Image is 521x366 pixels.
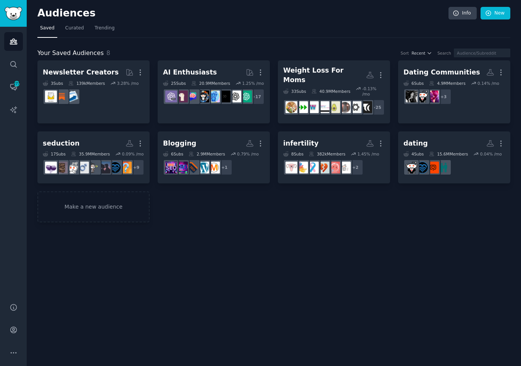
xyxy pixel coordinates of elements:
[278,60,390,123] a: Weight Loss For Moms33Subs40.9MMembers-0.13% /mo+25tirzepatidecompoundAITAHCelebritySlimspregnant...
[237,151,259,157] div: 0.79 % /mo
[37,191,150,222] a: Make a new audience
[187,162,198,173] img: bigseo
[283,139,319,148] div: infertility
[328,101,340,113] img: pregnant
[176,91,188,102] img: LocalLLaMA
[68,81,105,86] div: 139k Members
[165,91,177,102] img: ChatGPTPro
[176,162,188,173] img: SEO
[163,151,183,157] div: 6 Sub s
[311,86,350,97] div: 40.9M Members
[283,86,306,97] div: 33 Sub s
[92,22,117,38] a: Trending
[286,162,297,173] img: infertility
[416,162,428,173] img: dating
[117,81,139,86] div: 3.28 % /mo
[309,151,345,157] div: 382k Members
[429,151,468,157] div: 15.6M Members
[360,101,372,113] img: tirzepatidecompound
[318,162,329,173] img: InfertilitySucks
[427,91,439,102] img: PickUpArtist
[65,25,84,32] span: Curated
[307,101,319,113] img: WegovyWeightLoss
[448,7,477,20] a: Info
[128,159,144,175] div: + 9
[66,91,78,102] img: Emailmarketing
[208,91,220,102] img: artificial
[95,25,115,32] span: Trending
[278,131,390,184] a: infertility8Subs382kMembers1.45% /mo+2SecondaryInfertilityIUILadiesInfertilitySucksInfertilityBab...
[63,22,87,38] a: Curated
[71,151,110,157] div: 35.9M Members
[5,7,22,20] img: GummySearch logo
[401,50,409,56] div: Sort
[286,101,297,113] img: WeightLossSupport
[109,162,121,173] img: dating
[362,86,385,97] div: -0.13 % /mo
[411,50,432,56] button: Recent
[437,50,451,56] div: Search
[477,81,499,86] div: 0.14 % /mo
[187,91,198,102] img: ChatGPTPromptGenius
[37,131,150,184] a: seduction17Subs35.9MMembers0.09% /mo+9TooAfraidToAskdatingdatingadviceformenNoStupidQuestionsAskM...
[411,50,425,56] span: Recent
[429,81,465,86] div: 4.9M Members
[37,49,104,58] span: Your Saved Audiences
[296,162,308,173] img: IVF
[43,81,63,86] div: 3 Sub s
[88,162,100,173] img: NoStupidQuestions
[328,162,340,173] img: IUILadies
[43,151,66,157] div: 17 Sub s
[406,91,418,102] img: SeductionMaestras
[216,159,232,175] div: + 1
[369,99,385,115] div: + 25
[37,22,57,38] a: Saved
[56,162,68,173] img: INTP
[165,162,177,173] img: SEO_Digital_Marketing
[480,151,502,157] div: 0.04 % /mo
[357,151,379,157] div: 1.45 % /mo
[191,81,230,86] div: 20.9M Members
[163,68,217,77] div: AI Enthusiasts
[189,151,225,157] div: 2.9M Members
[120,162,132,173] img: TooAfraidToAsk
[4,78,23,96] a: 277
[339,101,351,113] img: CelebritySlims
[403,151,424,157] div: 4 Sub s
[242,81,264,86] div: 1.25 % /mo
[77,162,89,173] img: AskMenAdvice
[219,91,231,102] img: ArtificialInteligence
[283,66,366,84] div: Weight Loss For Moms
[339,162,351,173] img: SecondaryInfertility
[403,68,480,77] div: Dating Communities
[197,91,209,102] img: aiArt
[403,139,428,148] div: dating
[296,101,308,113] img: Zepbound
[398,131,510,184] a: dating4Subs15.6MMembers0.04% /morelationshipsdatingoverthirtydatingdating_advice
[350,101,361,113] img: AITAH
[347,159,363,175] div: + 2
[403,81,424,86] div: 6 Sub s
[481,7,510,20] a: New
[427,162,439,173] img: datingoverthirty
[229,91,241,102] img: OpenAI
[398,60,510,123] a: Dating Communities6Subs4.9MMembers0.14% /mo+3PickUpArtistdating_adviceSeductionMaestras
[66,162,78,173] img: AskMen
[454,49,510,57] input: Audience/Subreddit
[122,151,144,157] div: 0.09 % /mo
[318,101,329,113] img: Semaglutide
[163,81,186,86] div: 25 Sub s
[43,68,119,77] div: Newsletter Creators
[98,162,110,173] img: datingadviceformen
[158,131,270,184] a: Blogging6Subs2.9MMembers0.79% /mo+1marketingWordpressbigseoSEOSEO_Digital_Marketing
[416,91,428,102] img: dating_advice
[56,91,68,102] img: Substack
[45,91,57,102] img: Newsletters
[106,49,110,57] span: 8
[158,60,270,123] a: AI Enthusiasts25Subs20.9MMembers1.25% /mo+17ChatGPTOpenAIArtificialInteligenceartificialaiArtChat...
[13,81,20,86] span: 277
[45,162,57,173] img: PurplePillDebate
[283,151,303,157] div: 8 Sub s
[197,162,209,173] img: Wordpress
[40,25,55,32] span: Saved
